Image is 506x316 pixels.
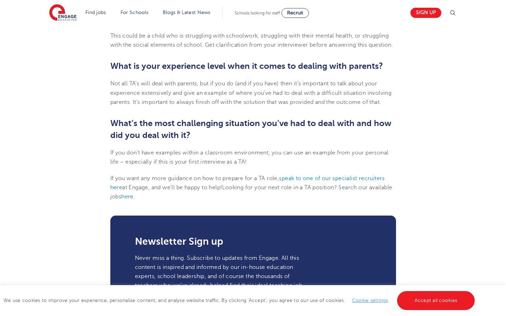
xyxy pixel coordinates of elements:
span: We use cookies to improve your experience, personalise content, and analyse website traffic. By c... [4,298,476,303]
b: What’s the most challenging situation you’ve had to deal with and how did you deal with it? [110,118,391,140]
a: Blogs & Latest News [163,10,210,15]
span: Recruit [287,10,303,15]
a: Cookie settings [352,298,388,303]
span: If you don’t have examples within a classroom environment, you can use an example from your perso... [110,150,389,165]
h3: Newsletter Sign up [135,237,371,246]
a: Find jobs [85,10,106,15]
a: here [121,193,134,200]
img: Engage Education [49,4,77,22]
span: Looking for your next role in a TA position? Search our available jobs [110,184,393,200]
span: If you want any more guidance on how to prepare for a TA role, at Engage, and we’ll be happy to h... [110,175,385,191]
span: Schools looking for staff [235,11,280,15]
a: For Schools [121,10,148,15]
span: Not all TA’s will deal with parents, but if you do (and if you have) then it’s important to talk ... [110,80,392,105]
a: Sign up [410,8,441,18]
span: . [134,193,135,200]
b: What is your experience level when it comes to dealing with parents? [110,61,383,71]
span: This could be a child who is struggling with schoolwork, struggling with their mental health, or ... [110,33,393,48]
a: Recruit [281,8,309,18]
a: Accept all cookies [397,291,475,310]
p: Never miss a thing. Subscribe to updates from Engage. All this content is inspired and informed b... [135,254,307,290]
